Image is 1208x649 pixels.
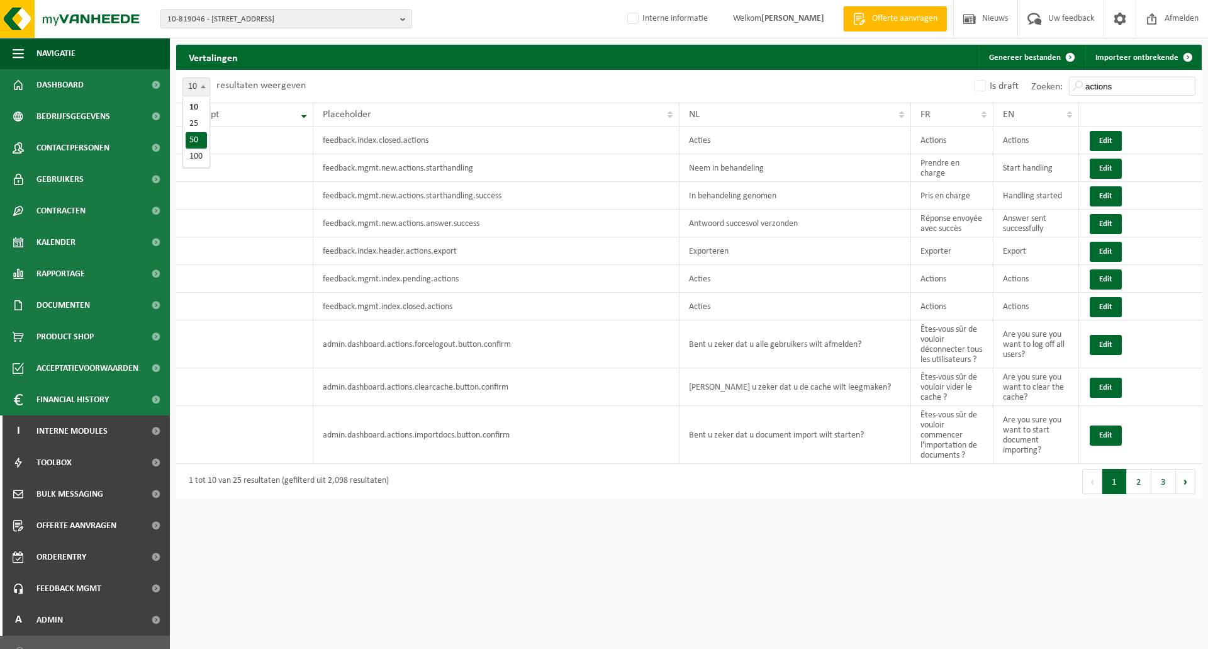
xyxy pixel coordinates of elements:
[911,127,993,154] td: Actions
[186,116,207,132] li: 25
[993,210,1079,237] td: Answer sent successfully
[313,154,679,182] td: feedback.mgmt.new.actions.starthandling
[36,541,142,573] span: Orderentry Goedkeuring
[1082,469,1102,494] button: Previous
[36,447,72,478] span: Toolbox
[1090,131,1122,151] button: Edit
[36,195,86,227] span: Contracten
[36,101,110,132] span: Bedrijfsgegevens
[911,406,993,464] td: Êtes-vous sûr de vouloir commencer l'importation de documents ?
[993,320,1079,368] td: Are you sure you want to log off all users?
[679,210,911,237] td: Antwoord succesvol verzonden
[911,368,993,406] td: Êtes-vous sûr de vouloir vider le cache ?
[183,78,210,96] span: 10
[993,293,1079,320] td: Actions
[625,9,708,28] label: Interne informatie
[182,77,210,96] span: 10
[36,164,84,195] span: Gebruikers
[761,14,824,23] strong: [PERSON_NAME]
[911,265,993,293] td: Actions
[869,13,941,25] span: Offerte aanvragen
[1090,335,1122,355] button: Edit
[1085,45,1200,70] button: Importeer ontbrekende
[679,320,911,368] td: Bent u zeker dat u alle gebruikers wilt afmelden?
[911,210,993,237] td: Réponse envoyée avec succès
[36,69,84,101] span: Dashboard
[679,293,911,320] td: Acties
[36,38,75,69] span: Navigatie
[313,406,679,464] td: admin.dashboard.actions.importdocs.button.confirm
[1127,469,1151,494] button: 2
[979,45,1083,70] button: Genereer bestanden
[36,415,108,447] span: Interne modules
[36,353,138,384] span: Acceptatievoorwaarden
[679,154,911,182] td: Neem in behandeling
[313,265,679,293] td: feedback.mgmt.index.pending.actions
[689,110,700,120] span: NL
[176,45,250,69] h2: Vertalingen
[993,127,1079,154] td: Actions
[186,132,207,149] li: 50
[36,510,116,541] span: Offerte aanvragen
[36,478,103,510] span: Bulk Messaging
[1090,242,1122,262] button: Edit
[313,320,679,368] td: admin.dashboard.actions.forcelogout.button.confirm
[182,470,389,493] div: 1 tot 10 van 25 resultaten (gefilterd uit 2,098 resultaten)
[186,99,207,116] li: 10
[313,368,679,406] td: admin.dashboard.actions.clearcache.button.confirm
[313,237,679,265] td: feedback.index.header.actions.export
[843,6,947,31] a: Offerte aanvragen
[679,127,911,154] td: Acties
[13,415,24,447] span: I
[911,154,993,182] td: Prendre en charge
[36,290,90,321] span: Documenten
[993,406,1079,464] td: Are you sure you want to start document importing?
[313,293,679,320] td: feedback.mgmt.index.closed.actions
[993,368,1079,406] td: Are you sure you want to clear the cache?
[1090,159,1122,179] button: Edit
[911,293,993,320] td: Actions
[313,210,679,237] td: feedback.mgmt.new.actions.answer.success
[993,265,1079,293] td: Actions
[679,182,911,210] td: In behandeling genomen
[1090,269,1122,290] button: Edit
[1090,214,1122,234] button: Edit
[13,604,24,636] span: A
[36,321,94,353] span: Product Shop
[36,132,109,164] span: Contactpersonen
[216,81,306,91] label: resultaten weergeven
[911,320,993,368] td: Êtes-vous sûr de vouloir déconnecter tous les utilisateurs ?
[1102,469,1127,494] button: 1
[167,10,395,29] span: 10-819046 - [STREET_ADDRESS]
[36,258,85,290] span: Rapportage
[972,77,1019,96] label: Is draft
[993,154,1079,182] td: Start handling
[323,110,371,120] span: Placeholder
[1090,186,1122,206] button: Edit
[186,149,207,165] li: 100
[679,265,911,293] td: Acties
[679,237,911,265] td: Exporteren
[993,237,1079,265] td: Export
[160,9,412,28] button: 10-819046 - [STREET_ADDRESS]
[1090,426,1122,446] button: Edit
[1090,297,1122,317] button: Edit
[920,110,931,120] span: FR
[911,237,993,265] td: Exporter
[1003,110,1014,120] span: EN
[993,182,1079,210] td: Handling started
[36,384,109,415] span: Financial History
[679,406,911,464] td: Bent u zeker dat u document import wilt starten?
[1090,378,1122,398] button: Edit
[911,182,993,210] td: Pris en charge
[679,368,911,406] td: [PERSON_NAME] u zeker dat u de cache wilt leegmaken?
[1031,82,1063,92] label: Zoeken:
[1176,469,1195,494] button: Next
[1151,469,1176,494] button: 3
[36,573,101,604] span: Feedback MGMT
[36,227,75,258] span: Kalender
[313,127,679,154] td: feedback.index.closed.actions
[36,604,63,636] span: Admin
[313,182,679,210] td: feedback.mgmt.new.actions.starthandling.success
